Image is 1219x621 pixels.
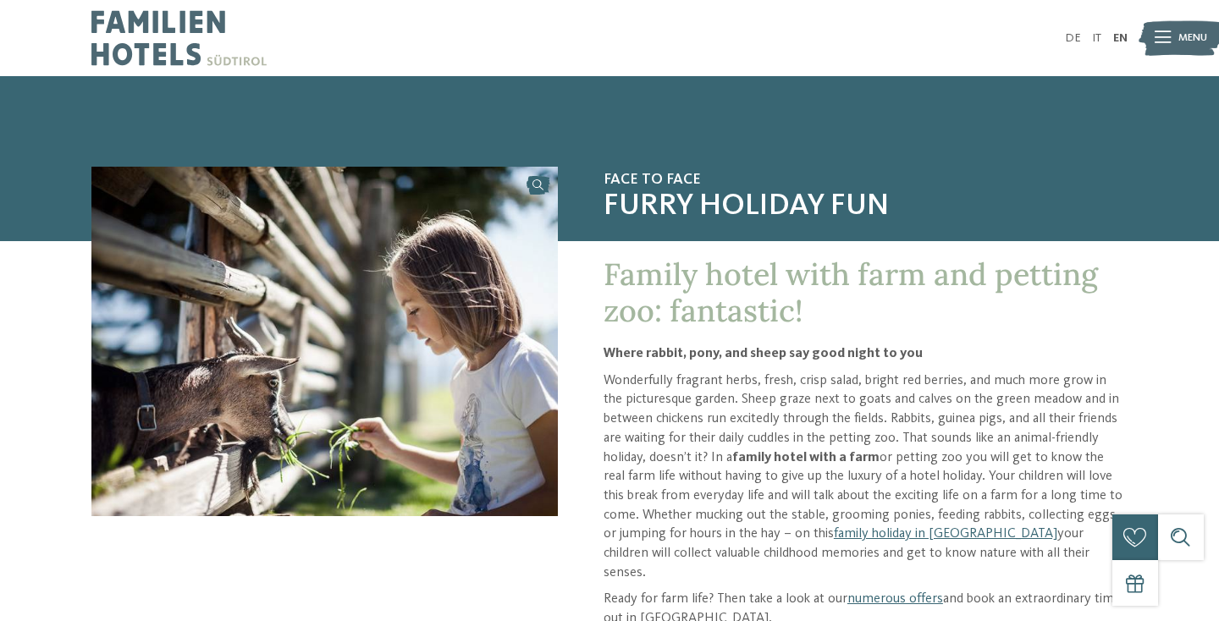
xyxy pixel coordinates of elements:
[604,171,1128,190] span: Face to face
[604,371,1128,583] p: Wonderfully fragrant herbs, fresh, crisp salad, bright red berries, and much more grow in the pic...
[1113,32,1128,44] a: EN
[604,347,923,360] strong: Where rabbit, pony, and sheep say good night to you
[1178,30,1207,46] span: Menu
[604,189,1128,225] span: Furry holiday fun
[1065,32,1081,44] a: DE
[847,592,943,606] a: numerous offers
[732,451,880,464] strong: family hotel with a farm
[1092,32,1101,44] a: IT
[834,527,1057,541] a: family holiday in [GEOGRAPHIC_DATA]
[91,167,558,516] img: Family hotel with farm: a dream come true
[604,255,1098,330] span: Family hotel with farm and petting zoo: fantastic!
